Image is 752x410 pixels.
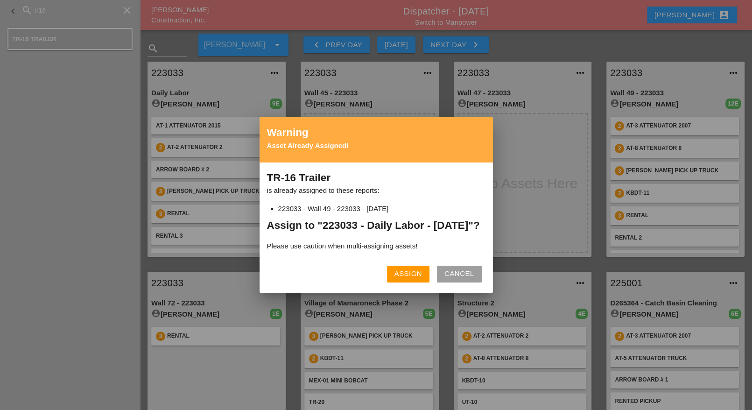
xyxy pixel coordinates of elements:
div: Cancel [444,269,474,279]
h2: Assign to "223033 - Daily Labor - [DATE]"? [267,214,485,237]
button: Cancel [437,266,482,283]
h2: TR-16 Trailer [267,170,485,186]
button: Assign [387,266,429,283]
h2: Warning [267,125,485,141]
div: Assign [394,269,422,279]
p: is already assigned to these reports: [267,185,485,196]
p: Please use caution when multi-assigning assets! [267,237,485,255]
div: Asset Already Assigned! [267,141,485,151]
li: 223033 - Wall 49 - 223033 - [DATE] [278,204,485,214]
